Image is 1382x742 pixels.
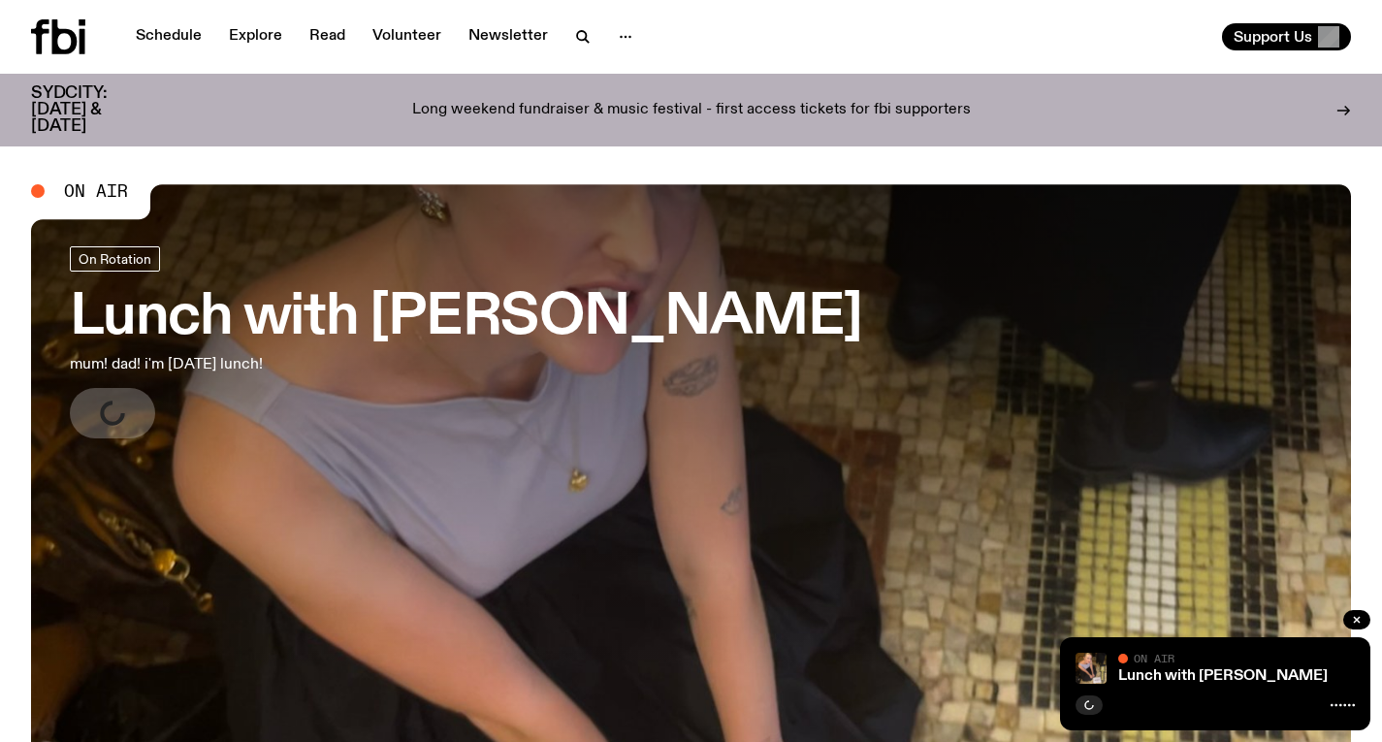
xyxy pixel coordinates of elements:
[1134,652,1174,664] span: On Air
[1234,28,1312,46] span: Support Us
[124,23,213,50] a: Schedule
[64,182,128,200] span: On Air
[70,291,862,345] h3: Lunch with [PERSON_NAME]
[361,23,453,50] a: Volunteer
[457,23,560,50] a: Newsletter
[298,23,357,50] a: Read
[70,353,566,376] p: mum! dad! i'm [DATE] lunch!
[412,102,971,119] p: Long weekend fundraiser & music festival - first access tickets for fbi supporters
[1076,653,1107,684] img: SLC lunch cover
[70,246,862,438] a: Lunch with [PERSON_NAME]mum! dad! i'm [DATE] lunch!
[1222,23,1351,50] button: Support Us
[79,251,151,266] span: On Rotation
[31,85,155,135] h3: SYDCITY: [DATE] & [DATE]
[70,246,160,272] a: On Rotation
[217,23,294,50] a: Explore
[1118,668,1328,684] a: Lunch with [PERSON_NAME]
